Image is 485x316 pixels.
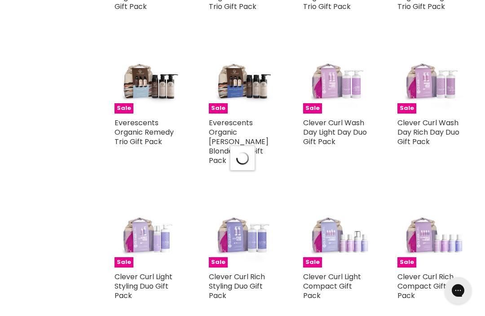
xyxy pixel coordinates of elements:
a: Everescents Organic [PERSON_NAME] Blonde Trio Gift Pack [209,118,269,166]
a: Everescents Organic Remedy Trio Gift PackSale [115,46,182,114]
a: Clever Curl Wash Day Rich Day Duo Gift PackSale [397,46,465,114]
a: Clever Curl Wash Day Light Day Duo Gift PackSale [303,46,370,114]
a: Clever Curl Light Styling Duo Gift Pack [115,272,172,301]
a: Everescents Organic Remedy Trio Gift Pack [115,118,174,147]
span: Sale [303,103,322,114]
span: Sale [303,257,322,268]
img: Everescents Organic Berry Blonde Trio Gift Pack [209,46,276,114]
img: Clever Curl Wash Day Rich Day Duo Gift Pack [397,46,465,114]
a: Clever Curl Rich Styling Duo Gift PackSale [209,200,276,268]
a: Clever Curl Rich Styling Duo Gift Pack [209,272,265,301]
a: Clever Curl Light Styling Duo Gift PackSale [115,200,182,268]
img: Everescents Organic Remedy Trio Gift Pack [115,46,182,114]
a: Clever Curl Rich Compact Gift PackSale [397,200,465,268]
span: Sale [397,257,416,268]
span: Sale [209,103,228,114]
a: Clever Curl Light Compact Gift PackSale [303,200,370,268]
span: Sale [115,257,133,268]
img: Clever Curl Wash Day Light Day Duo Gift Pack [303,46,370,114]
span: Sale [209,257,228,268]
a: Clever Curl Wash Day Light Day Duo Gift Pack [303,118,367,147]
span: Sale [397,103,416,114]
a: Clever Curl Wash Day Rich Day Duo Gift Pack [397,118,459,147]
a: Everescents Organic Berry Blonde Trio Gift PackSale [209,46,276,114]
span: Sale [115,103,133,114]
a: Clever Curl Light Compact Gift Pack [303,272,361,301]
img: Clever Curl Rich Compact Gift Pack [397,200,465,268]
a: Clever Curl Rich Compact Gift Pack [397,272,454,301]
img: Clever Curl Light Styling Duo Gift Pack [115,200,182,268]
img: Clever Curl Light Compact Gift Pack [303,200,370,268]
iframe: Gorgias live chat messenger [440,274,476,307]
img: Clever Curl Rich Styling Duo Gift Pack [209,200,276,268]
